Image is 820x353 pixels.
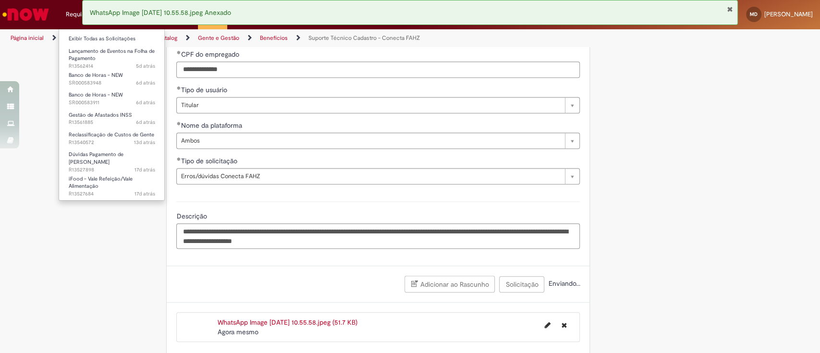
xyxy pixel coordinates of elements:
[69,111,132,119] span: Gestão de Afastados INSS
[135,166,155,173] span: 17d atrás
[59,174,165,195] a: Aberto R13527684 : iFood - Vale Refeição/Vale Alimentação
[59,110,165,128] a: Aberto R13561885 : Gestão de Afastados INSS
[176,86,181,90] span: Obrigatório Preenchido
[69,62,155,70] span: R13562414
[181,133,560,148] span: Ambos
[176,61,580,78] input: CPF do empregado
[135,166,155,173] time: 12/09/2025 14:21:14
[90,8,231,17] span: WhatsApp Image [DATE] 10.55.58.jpeg Anexado
[260,34,288,42] a: Benefícios
[59,34,165,44] a: Exibir Todas as Solicitações
[69,99,155,107] span: SR000583911
[750,11,758,17] span: MD
[308,34,420,42] a: Suporte Técnico Cadastro - Conecta FAHZ
[11,34,44,42] a: Página inicial
[69,79,155,87] span: SR000583948
[59,46,165,67] a: Aberto R13562414 : Lançamento de Eventos na Folha de Pagamento
[135,190,155,197] time: 12/09/2025 13:30:46
[134,139,155,146] time: 16/09/2025 16:01:02
[69,190,155,198] span: R13527684
[539,317,556,333] button: Editar nome de arquivo WhatsApp Image 2025-09-29 at 10.55.58.jpeg
[218,318,357,327] a: WhatsApp Image [DATE] 10.55.58.jpeg (51.7 KB)
[69,151,123,166] span: Dúvidas Pagamento de [PERSON_NAME]
[66,10,99,19] span: Requisições
[136,99,155,106] span: 6d atrás
[181,97,560,113] span: Titular
[764,10,813,18] span: [PERSON_NAME]
[176,50,181,54] span: Obrigatório Preenchido
[176,157,181,161] span: Obrigatório Preenchido
[136,62,155,70] span: 5d atrás
[555,317,572,333] button: Excluir WhatsApp Image 2025-09-29 at 10.55.58.jpeg
[176,223,580,249] textarea: Descrição
[59,70,165,88] a: Aberto SR000583948 : Banco de Horas - NEW
[136,119,155,126] time: 24/09/2025 09:56:10
[7,29,539,47] ul: Trilhas de página
[59,29,165,201] ul: Requisições
[181,121,244,130] span: Nome da plataforma
[136,119,155,126] span: 6d atrás
[134,139,155,146] span: 13d atrás
[69,119,155,126] span: R13561885
[135,190,155,197] span: 17d atrás
[181,169,560,184] span: Erros/dúvidas Conecta FAHZ
[69,166,155,174] span: R13527898
[181,157,239,165] span: Tipo de solicitação
[176,212,208,220] span: Descrição
[69,48,155,62] span: Lançamento de Eventos na Folha de Pagamento
[69,72,123,79] span: Banco de Horas - NEW
[218,328,258,336] time: 29/09/2025 10:56:41
[1,5,50,24] img: ServiceNow
[59,149,165,170] a: Aberto R13527898 : Dúvidas Pagamento de Salário
[59,130,165,147] a: Aberto R13540572 : Reclassificação de Custos de Gente
[69,131,154,138] span: Reclassificação de Custos de Gente
[726,5,733,13] button: Fechar Notificação
[181,85,229,94] span: Tipo de usuário
[59,90,165,108] a: Aberto SR000583911 : Banco de Horas - NEW
[69,175,133,190] span: iFood - Vale Refeição/Vale Alimentação
[176,122,181,125] span: Obrigatório Preenchido
[136,79,155,86] time: 24/09/2025 10:20:04
[181,50,241,59] span: CPF do empregado
[136,99,155,106] time: 24/09/2025 10:07:16
[218,328,258,336] span: Agora mesmo
[198,34,239,42] a: Gente e Gestão
[136,62,155,70] time: 24/09/2025 11:10:57
[69,91,123,98] span: Banco de Horas - NEW
[546,279,580,288] span: Enviando...
[69,139,155,146] span: R13540572
[136,79,155,86] span: 6d atrás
